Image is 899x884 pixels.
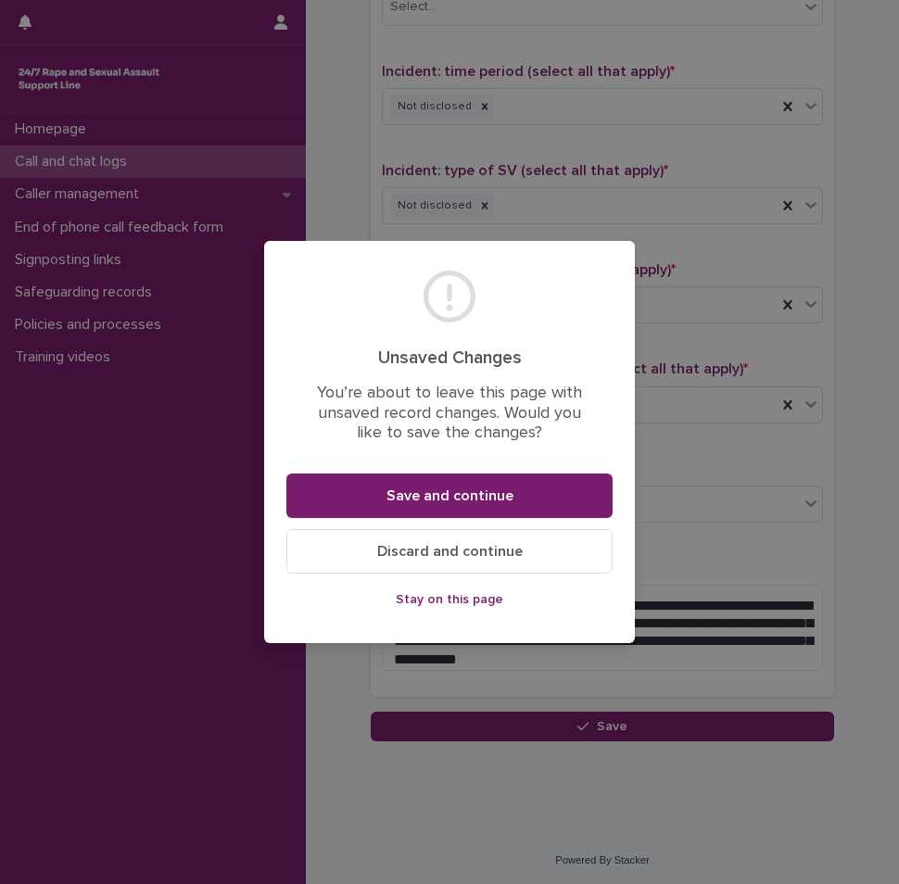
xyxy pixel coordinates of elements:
[309,384,590,444] p: You’re about to leave this page with unsaved record changes. Would you like to save the changes?
[309,347,590,369] h2: Unsaved Changes
[377,544,523,559] span: Discard and continue
[286,585,613,614] button: Stay on this page
[396,593,503,606] span: Stay on this page
[286,529,613,574] button: Discard and continue
[286,474,613,518] button: Save and continue
[386,488,513,503] span: Save and continue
